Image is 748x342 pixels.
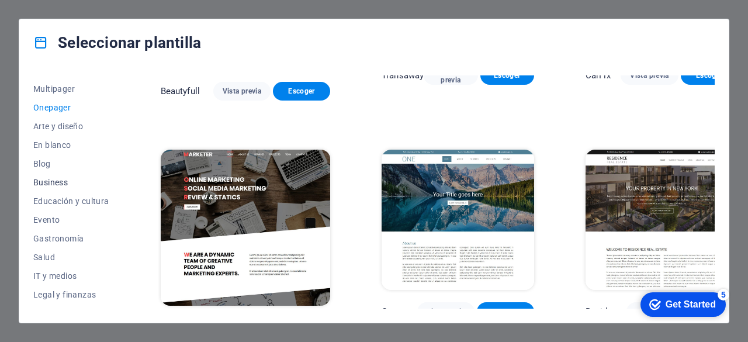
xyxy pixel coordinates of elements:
[690,71,729,80] span: Escoger
[382,150,534,290] img: One
[477,302,534,321] button: Escoger
[273,82,330,101] button: Escoger
[33,33,201,52] h4: Seleccionar plantilla
[33,80,109,98] button: Multipager
[223,87,261,96] span: Vista previa
[282,87,321,96] span: Escoger
[34,13,85,23] div: Get Started
[33,304,109,323] button: Sin ánimo de lucro
[586,306,626,317] p: Residence
[33,122,109,131] span: Arte y diseño
[33,248,109,267] button: Salud
[382,70,424,81] p: Transaway
[33,192,109,210] button: Educación y cultura
[586,70,611,81] p: CarFix
[33,173,109,192] button: Business
[433,66,468,85] span: Vista previa
[33,271,109,281] span: IT y medios
[33,229,109,248] button: Gastronomía
[33,267,109,285] button: IT y medios
[33,98,109,117] button: Onepager
[33,117,109,136] button: Arte y diseño
[33,84,109,94] span: Multipager
[161,85,200,97] p: Beautyfull
[33,178,109,187] span: Business
[490,71,525,80] span: Escoger
[681,66,738,85] button: Escoger
[33,215,109,224] span: Evento
[33,103,109,112] span: Onepager
[33,136,109,154] button: En blanco
[9,6,95,30] div: Get Started 5 items remaining, 0% complete
[33,253,109,262] span: Salud
[382,306,397,317] p: One
[424,66,477,85] button: Vista previa
[33,210,109,229] button: Evento
[33,290,109,299] span: Legal y finanzas
[586,150,738,290] img: Residence
[427,307,465,316] span: Vista previa
[86,2,98,14] div: 5
[33,234,109,243] span: Gastronomía
[33,140,109,150] span: En blanco
[161,150,330,306] img: Marketer
[630,71,669,80] span: Vista previa
[33,154,109,173] button: Blog
[621,66,678,85] button: Vista previa
[417,302,475,321] button: Vista previa
[33,159,109,168] span: Blog
[213,82,271,101] button: Vista previa
[480,66,534,85] button: Escoger
[33,196,109,206] span: Educación y cultura
[33,285,109,304] button: Legal y finanzas
[486,307,525,316] span: Escoger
